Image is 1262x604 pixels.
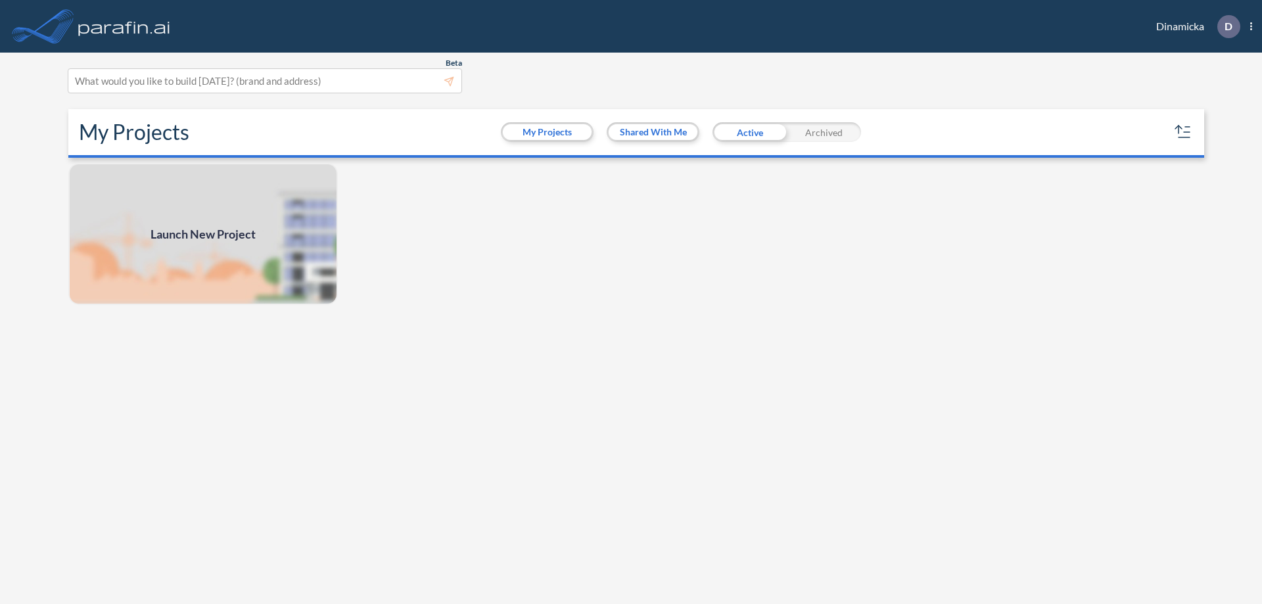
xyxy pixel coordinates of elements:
[503,124,592,140] button: My Projects
[68,163,338,305] a: Launch New Project
[1225,20,1232,32] p: D
[76,13,173,39] img: logo
[68,163,338,305] img: add
[1173,122,1194,143] button: sort
[609,124,697,140] button: Shared With Me
[787,122,861,142] div: Archived
[151,225,256,243] span: Launch New Project
[446,58,462,68] span: Beta
[1136,15,1252,38] div: Dinamicka
[79,120,189,145] h2: My Projects
[713,122,787,142] div: Active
